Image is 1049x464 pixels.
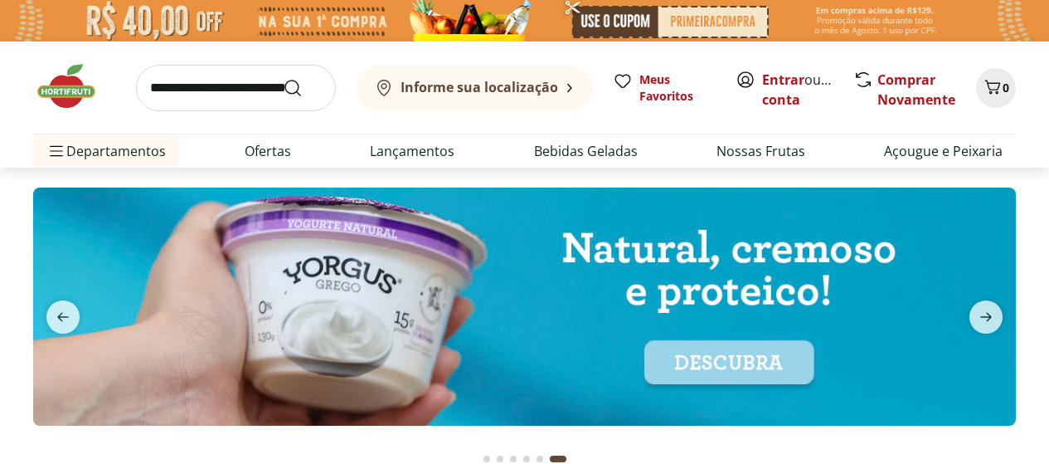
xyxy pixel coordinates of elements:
[370,141,454,161] a: Lançamentos
[33,188,1016,426] img: yorgus
[976,68,1016,108] button: Carrinho
[534,141,638,161] a: Bebidas Geladas
[613,71,716,105] a: Meus Favoritos
[762,71,804,89] a: Entrar
[716,141,805,161] a: Nossas Frutas
[1003,80,1009,95] span: 0
[356,65,593,111] button: Informe sua localização
[33,61,116,111] img: Hortifruti
[283,78,323,98] button: Submit Search
[884,141,1003,161] a: Açougue e Peixaria
[956,300,1016,334] button: next
[762,71,853,109] a: Criar conta
[877,71,955,109] a: Comprar Novamente
[46,131,166,171] span: Departamentos
[762,70,836,110] span: ou
[401,78,558,96] b: Informe sua localização
[33,300,93,334] button: previous
[245,141,291,161] a: Ofertas
[136,65,336,111] input: search
[46,131,66,171] button: Menu
[639,71,716,105] span: Meus Favoritos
